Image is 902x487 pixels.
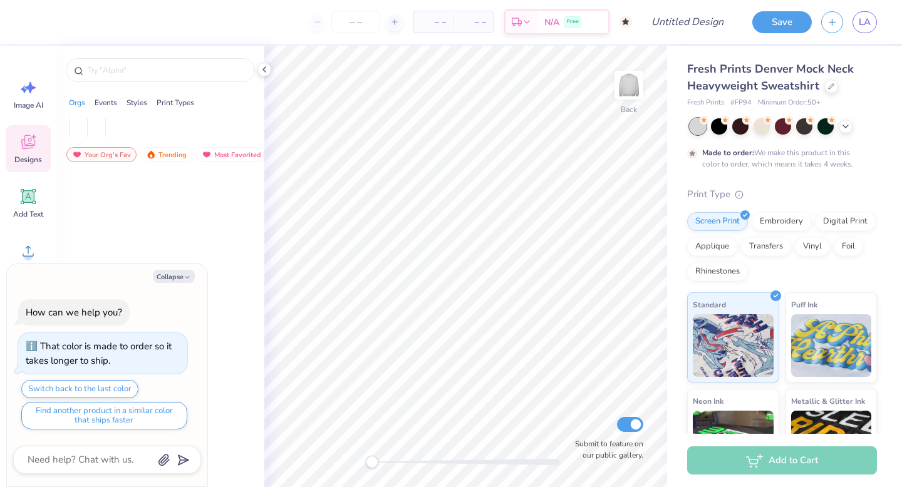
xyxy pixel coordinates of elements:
[693,411,774,473] img: Neon Ink
[815,212,876,231] div: Digital Print
[66,147,137,162] div: Your Org's Fav
[95,97,117,108] div: Events
[834,237,863,256] div: Foil
[366,456,378,468] div: Accessibility label
[146,150,156,159] img: trending.gif
[641,9,734,34] input: Untitled Design
[140,147,192,162] div: Trending
[791,314,872,377] img: Puff Ink
[331,11,380,33] input: – –
[687,187,877,202] div: Print Type
[544,16,559,29] span: N/A
[621,104,637,115] div: Back
[202,150,212,159] img: most_fav.gif
[752,212,811,231] div: Embroidery
[702,147,856,170] div: We make this product in this color to order, which means it takes 4 weeks.
[157,97,194,108] div: Print Types
[14,155,42,165] span: Designs
[687,262,748,281] div: Rhinestones
[791,298,817,311] span: Puff Ink
[153,270,195,283] button: Collapse
[69,97,85,108] div: Orgs
[693,394,723,408] span: Neon Ink
[196,147,267,162] div: Most Favorited
[693,298,726,311] span: Standard
[421,16,446,29] span: – –
[730,98,752,108] span: # FP94
[26,306,122,319] div: How can we help you?
[26,340,172,367] div: That color is made to order so it takes longer to ship.
[616,73,641,98] img: Back
[568,438,643,461] label: Submit to feature on our public gallery.
[567,18,579,26] span: Free
[795,237,830,256] div: Vinyl
[791,394,865,408] span: Metallic & Glitter Ink
[687,98,724,108] span: Fresh Prints
[21,380,138,398] button: Switch back to the last color
[693,314,774,377] img: Standard
[687,61,854,93] span: Fresh Prints Denver Mock Neck Heavyweight Sweatshirt
[687,212,748,231] div: Screen Print
[461,16,486,29] span: – –
[758,98,821,108] span: Minimum Order: 50 +
[72,150,82,159] img: most_fav.gif
[86,64,247,76] input: Try "Alpha"
[127,97,147,108] div: Styles
[791,411,872,473] img: Metallic & Glitter Ink
[702,148,754,158] strong: Made to order:
[752,11,812,33] button: Save
[687,237,737,256] div: Applique
[13,209,43,219] span: Add Text
[21,402,187,429] button: Find another product in a similar color that ships faster
[859,15,871,29] span: LA
[14,100,43,110] span: Image AI
[853,11,877,33] a: LA
[741,237,791,256] div: Transfers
